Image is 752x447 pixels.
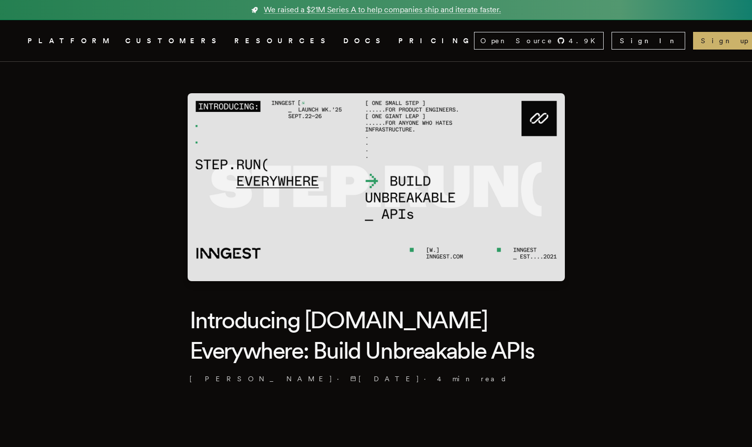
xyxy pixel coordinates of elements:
[343,35,387,47] a: DOCS
[350,374,420,384] span: [DATE]
[188,93,565,281] img: Featured image for Introducing Step.Run Everywhere: Build Unbreakable APIs blog post
[437,374,507,384] span: 4 min read
[28,35,113,47] button: PLATFORM
[264,4,501,16] span: We raised a $21M Series A to help companies ship and iterate faster.
[190,305,563,366] h1: Introducing [DOMAIN_NAME] Everywhere: Build Unbreakable APIs
[234,35,332,47] button: RESOURCES
[569,36,601,46] span: 4.9 K
[398,35,474,47] a: PRICING
[612,32,685,50] a: Sign In
[190,374,333,384] a: [PERSON_NAME]
[480,36,553,46] span: Open Source
[190,374,563,384] p: · ·
[125,35,223,47] a: CUSTOMERS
